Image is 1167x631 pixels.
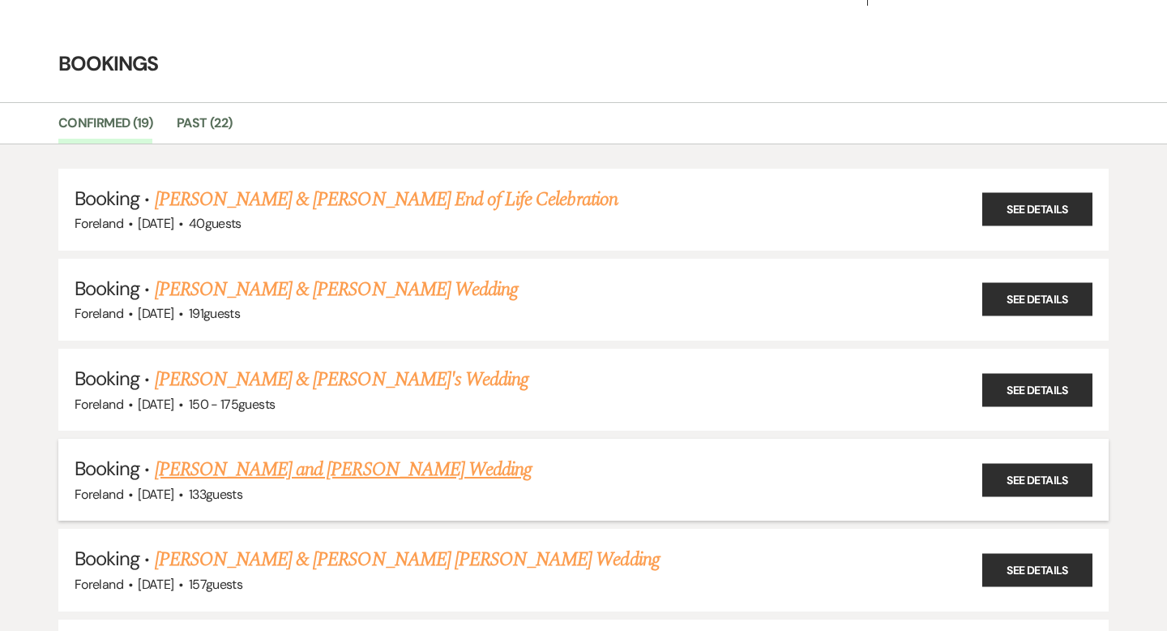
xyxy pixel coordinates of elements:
[138,215,173,232] span: [DATE]
[75,486,123,503] span: Foreland
[75,186,139,211] span: Booking
[982,283,1092,316] a: See Details
[982,463,1092,496] a: See Details
[75,576,123,593] span: Foreland
[982,373,1092,406] a: See Details
[155,455,532,484] a: [PERSON_NAME] and [PERSON_NAME] Wedding
[75,396,123,413] span: Foreland
[189,305,240,322] span: 191 guests
[138,396,173,413] span: [DATE]
[75,305,123,322] span: Foreland
[75,366,139,391] span: Booking
[189,396,275,413] span: 150 - 175 guests
[155,545,660,574] a: [PERSON_NAME] & [PERSON_NAME] [PERSON_NAME] Wedding
[75,276,139,301] span: Booking
[982,553,1092,586] a: See Details
[75,215,123,232] span: Foreland
[138,305,173,322] span: [DATE]
[138,576,173,593] span: [DATE]
[155,185,618,214] a: [PERSON_NAME] & [PERSON_NAME] End of Life Celebration
[982,193,1092,226] a: See Details
[58,113,152,144] a: Confirmed (19)
[155,365,529,394] a: [PERSON_NAME] & [PERSON_NAME]'s Wedding
[155,275,518,304] a: [PERSON_NAME] & [PERSON_NAME] Wedding
[138,486,173,503] span: [DATE]
[189,215,242,232] span: 40 guests
[75,546,139,571] span: Booking
[189,576,242,593] span: 157 guests
[189,486,242,503] span: 133 guests
[75,456,139,481] span: Booking
[177,113,232,144] a: Past (22)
